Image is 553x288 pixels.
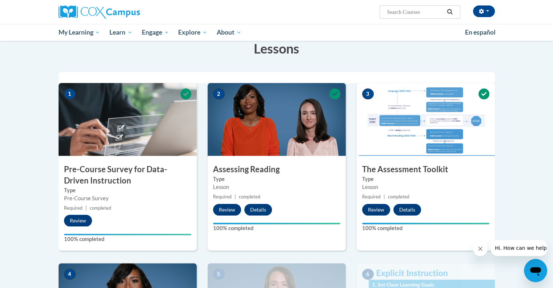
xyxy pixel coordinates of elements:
[212,24,246,41] a: About
[213,204,241,216] button: Review
[213,183,340,191] div: Lesson
[393,204,421,216] button: Details
[137,24,174,41] a: Engage
[362,194,381,200] span: Required
[465,28,496,36] span: En español
[444,8,455,16] button: Search
[64,88,76,99] span: 1
[64,215,92,226] button: Review
[235,194,236,200] span: |
[64,186,191,194] label: Type
[48,24,506,41] div: Main menu
[362,224,489,232] label: 100% completed
[59,164,197,186] h3: Pre-Course Survey for Data-Driven Instruction
[173,24,212,41] a: Explore
[54,24,105,41] a: My Learning
[357,164,495,175] h3: The Assessment Toolkit
[64,205,83,211] span: Required
[142,28,169,37] span: Engage
[490,240,547,256] iframe: Message from company
[208,164,346,175] h3: Assessing Reading
[386,8,444,16] input: Search Courses
[362,183,489,191] div: Lesson
[64,194,191,202] div: Pre-Course Survey
[213,88,225,99] span: 2
[473,5,495,17] button: Account Settings
[90,205,111,211] span: completed
[64,269,76,280] span: 4
[59,5,140,19] img: Cox Campus
[64,234,191,235] div: Your progress
[64,235,191,243] label: 100% completed
[58,28,100,37] span: My Learning
[473,241,488,256] iframe: Close message
[213,194,232,200] span: Required
[524,259,547,282] iframe: Button to launch messaging window
[362,88,374,99] span: 3
[384,194,385,200] span: |
[59,83,197,156] img: Course Image
[388,194,409,200] span: completed
[213,224,340,232] label: 100% completed
[213,269,225,280] span: 5
[178,28,207,37] span: Explore
[362,175,489,183] label: Type
[213,223,340,224] div: Your progress
[239,194,260,200] span: completed
[362,204,390,216] button: Review
[109,28,132,37] span: Learn
[59,5,197,19] a: Cox Campus
[460,25,500,40] a: En español
[208,83,346,156] img: Course Image
[213,175,340,183] label: Type
[59,39,495,58] h3: Lessons
[362,223,489,224] div: Your progress
[105,24,137,41] a: Learn
[217,28,241,37] span: About
[85,205,87,211] span: |
[357,83,495,156] img: Course Image
[362,269,374,280] span: 6
[244,204,272,216] button: Details
[4,5,59,11] span: Hi. How can we help?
